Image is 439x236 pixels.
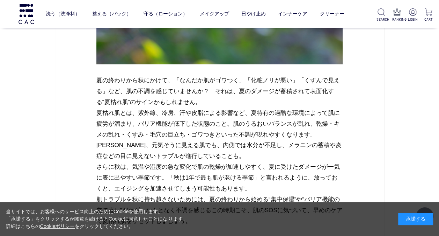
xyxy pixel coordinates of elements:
p: SEARCH [376,17,387,22]
div: 当サイトでは、お客様へのサービス向上のためにCookieを使用します。 「承諾する」をクリックするか閲覧を続けるとCookieに同意したことになります。 詳細はこちらの をクリックしてください。 [6,208,188,230]
a: 洗う（洗浄料） [46,5,80,23]
a: LOGIN [408,8,418,22]
p: 夏の終わりから秋にかけて、「なんだか肌がゴワつく」「化粧ノリが悪い」「くすんで見える」など、肌の不調を感じていませんか？ それは、夏のダメージが蓄積されて表面化する“夏枯れ肌”のサインかもしれま... [96,75,343,227]
a: 守る（ローション） [144,5,188,23]
a: インナーケア [278,5,307,23]
p: RANKING [392,17,402,22]
p: LOGIN [408,17,418,22]
p: CART [423,17,433,22]
a: 日やけ止め [241,5,266,23]
a: SEARCH [376,8,387,22]
a: メイクアップ [200,5,229,23]
div: 承諾する [398,213,433,225]
a: RANKING [392,8,402,22]
img: logo [17,4,35,24]
a: Cookieポリシー [40,223,75,229]
a: 整える（パック） [92,5,131,23]
a: クリーナー [320,5,344,23]
a: CART [423,8,433,22]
